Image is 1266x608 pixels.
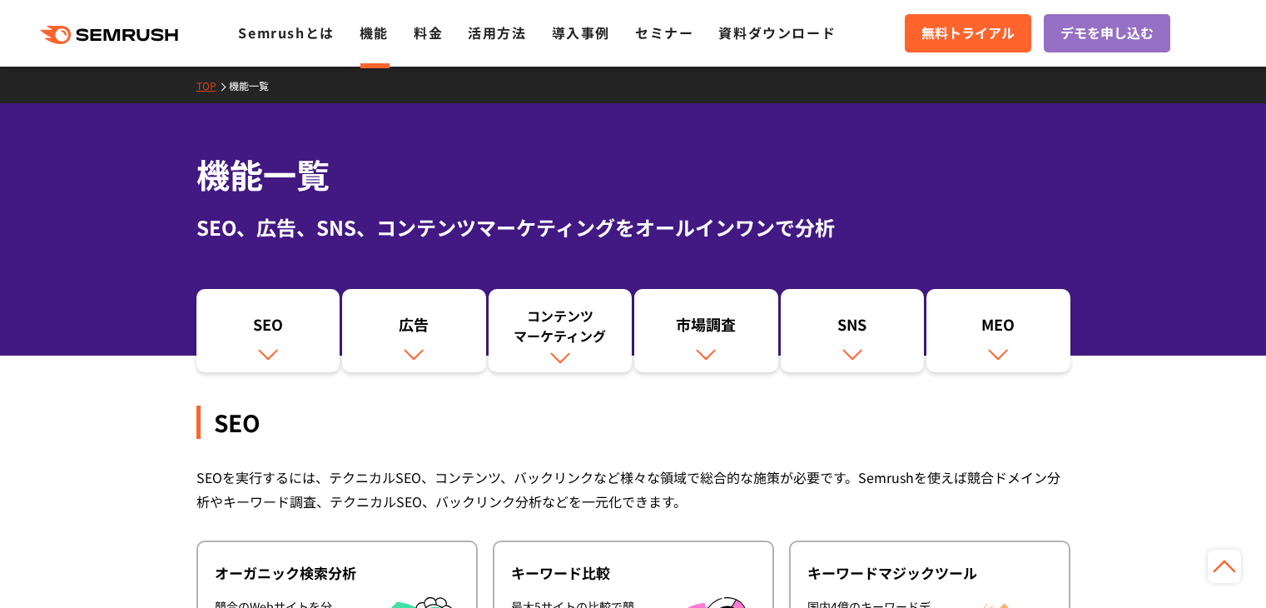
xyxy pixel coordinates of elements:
div: SEOを実行するには、テクニカルSEO、コンテンツ、バックリンクなど様々な領域で総合的な施策が必要です。Semrushを使えば競合ドメイン分析やキーワード調査、テクニカルSEO、バックリンク分析... [196,466,1070,514]
a: コンテンツマーケティング [489,289,633,372]
a: セミナー [635,22,693,42]
a: SEO [196,289,340,372]
div: 市場調査 [643,314,770,342]
a: 広告 [342,289,486,372]
a: MEO [926,289,1070,372]
div: キーワードマジックツール [807,563,1052,583]
a: TOP [196,78,229,92]
a: Semrushとは [238,22,334,42]
div: 広告 [350,314,478,342]
div: オーガニック検索分析 [215,563,459,583]
h1: 機能一覧 [196,150,1070,199]
a: 料金 [414,22,443,42]
a: 導入事例 [552,22,610,42]
div: SEO、広告、SNS、コンテンツマーケティングをオールインワンで分析 [196,212,1070,242]
div: コンテンツ マーケティング [497,306,624,346]
div: SEO [196,406,1070,439]
div: MEO [935,314,1062,342]
a: SNS [781,289,925,372]
a: 市場調査 [634,289,778,372]
div: SEO [205,314,332,342]
span: 無料トライアル [921,22,1015,44]
div: キーワード比較 [511,563,756,583]
a: 機能 [360,22,389,42]
a: 資料ダウンロード [718,22,836,42]
a: 活用方法 [468,22,526,42]
a: デモを申し込む [1044,14,1170,52]
a: 無料トライアル [905,14,1031,52]
div: SNS [789,314,916,342]
a: 機能一覧 [229,78,281,92]
span: デモを申し込む [1060,22,1154,44]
